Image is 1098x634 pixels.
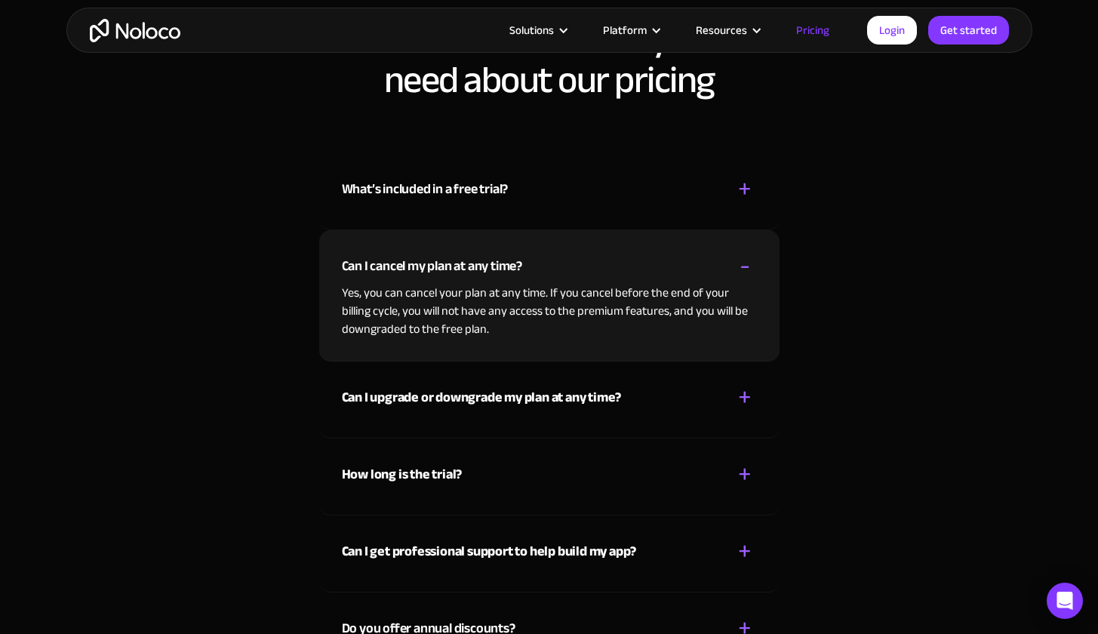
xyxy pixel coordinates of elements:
div: Platform [584,20,677,40]
a: home [90,19,180,42]
div: + [738,538,752,565]
a: Login [867,16,917,45]
div: + [738,384,752,411]
strong: How long is the trial? [342,462,463,487]
strong: Can I get professional support to help build my app? [342,539,637,564]
p: Yes, you can cancel your plan at any time. If you cancel before the end of your billing cycle, yo... [342,284,757,338]
strong: Can I upgrade or downgrade my plan at any time? [342,385,622,410]
a: Get started [928,16,1009,45]
div: What’s included in a free trial? [342,178,509,201]
div: Resources [677,20,777,40]
div: Can I cancel my plan at any time? [342,255,522,278]
div: Open Intercom Messenger [1047,583,1083,619]
div: Resources [696,20,747,40]
div: - [740,253,750,279]
div: Solutions [509,20,554,40]
div: Solutions [491,20,584,40]
div: + [738,176,752,202]
div: Platform [603,20,647,40]
div: + [738,461,752,488]
a: Pricing [777,20,848,40]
